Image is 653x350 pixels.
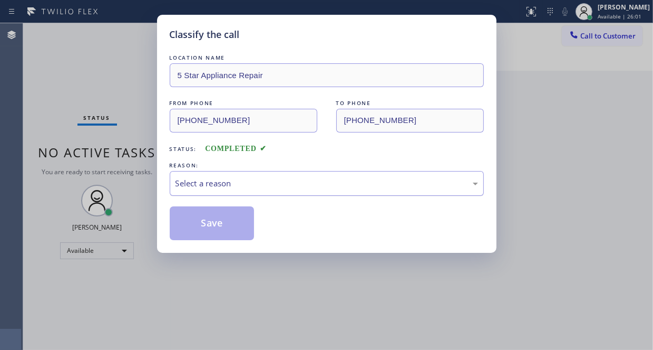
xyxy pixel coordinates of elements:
button: Save [170,206,255,240]
div: REASON: [170,160,484,171]
div: FROM PHONE [170,98,317,109]
input: From phone [170,109,317,133]
div: LOCATION NAME [170,52,484,63]
div: Select a reason [176,177,478,190]
h5: Classify the call [170,27,240,42]
span: COMPLETED [205,145,266,153]
span: Status: [170,145,197,153]
div: TO PHONE [336,98,484,109]
input: To phone [336,109,484,133]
